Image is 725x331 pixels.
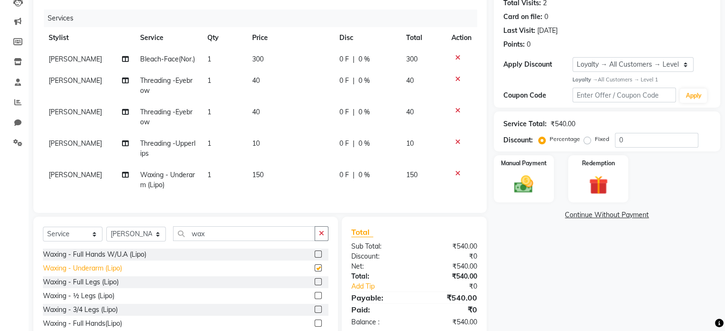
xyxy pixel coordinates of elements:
[207,139,211,148] span: 1
[252,55,264,63] span: 300
[202,27,246,49] th: Qty
[414,304,484,315] div: ₹0
[358,107,370,117] span: 0 %
[43,250,146,260] div: Waxing - Full Hands W/U.A (Lipo)
[537,26,558,36] div: [DATE]
[358,139,370,149] span: 0 %
[501,159,547,168] label: Manual Payment
[595,135,609,143] label: Fixed
[49,108,102,116] span: [PERSON_NAME]
[551,119,575,129] div: ₹540.00
[49,55,102,63] span: [PERSON_NAME]
[406,139,414,148] span: 10
[252,108,260,116] span: 40
[406,76,414,85] span: 40
[339,107,349,117] span: 0 F
[358,54,370,64] span: 0 %
[339,76,349,86] span: 0 F
[503,26,535,36] div: Last Visit:
[49,171,102,179] span: [PERSON_NAME]
[582,159,615,168] label: Redemption
[544,12,548,22] div: 0
[344,317,414,327] div: Balance :
[353,107,355,117] span: |
[339,170,349,180] span: 0 F
[496,210,718,220] a: Continue Without Payment
[353,54,355,64] span: |
[414,241,484,251] div: ₹540.00
[140,108,193,126] span: Threading -Eyebrow
[503,90,572,100] div: Coupon Code
[344,261,414,271] div: Net:
[207,55,211,63] span: 1
[583,173,614,197] img: _gift.svg
[358,170,370,180] span: 0 %
[503,40,525,50] div: Points:
[572,76,598,83] strong: Loyalty →
[446,27,477,49] th: Action
[252,139,260,148] span: 10
[680,89,707,103] button: Apply
[344,251,414,261] div: Discount:
[49,76,102,85] span: [PERSON_NAME]
[351,227,373,237] span: Total
[252,76,260,85] span: 40
[426,281,484,291] div: ₹0
[414,261,484,271] div: ₹540.00
[358,76,370,86] span: 0 %
[252,171,264,179] span: 150
[43,305,118,315] div: Waxing - 3/4 Legs (Lipo)
[572,76,711,84] div: All Customers → Level 1
[414,271,484,281] div: ₹540.00
[353,170,355,180] span: |
[344,241,414,251] div: Sub Total:
[503,119,547,129] div: Service Total:
[406,108,414,116] span: 40
[44,10,484,27] div: Services
[414,251,484,261] div: ₹0
[550,135,580,143] label: Percentage
[173,226,315,241] input: Search or Scan
[207,108,211,116] span: 1
[508,173,539,195] img: _cash.svg
[344,271,414,281] div: Total:
[43,319,122,329] div: Waxing - Full Hands(Lipo)
[334,27,400,49] th: Disc
[140,171,195,189] span: Waxing - Underarm (Lipo)
[406,55,418,63] span: 300
[406,171,418,179] span: 150
[414,317,484,327] div: ₹540.00
[339,139,349,149] span: 0 F
[140,76,193,95] span: Threading -Eyebrow
[140,55,195,63] span: Bleach-Face(Nor.)
[503,12,542,22] div: Card on file:
[43,291,114,301] div: Waxing - ½ Legs (Lipo)
[134,27,202,49] th: Service
[344,281,426,291] a: Add Tip
[43,263,122,273] div: Waxing - Underarm (Lipo)
[43,277,119,287] div: Waxing - Full Legs (Lipo)
[527,40,531,50] div: 0
[207,171,211,179] span: 1
[353,76,355,86] span: |
[344,304,414,315] div: Paid:
[140,139,195,158] span: Threading -Upperlips
[400,27,446,49] th: Total
[49,139,102,148] span: [PERSON_NAME]
[246,27,334,49] th: Price
[353,139,355,149] span: |
[503,135,533,145] div: Discount:
[339,54,349,64] span: 0 F
[503,60,572,70] div: Apply Discount
[43,27,134,49] th: Stylist
[344,292,414,303] div: Payable:
[207,76,211,85] span: 1
[414,292,484,303] div: ₹540.00
[572,88,676,102] input: Enter Offer / Coupon Code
